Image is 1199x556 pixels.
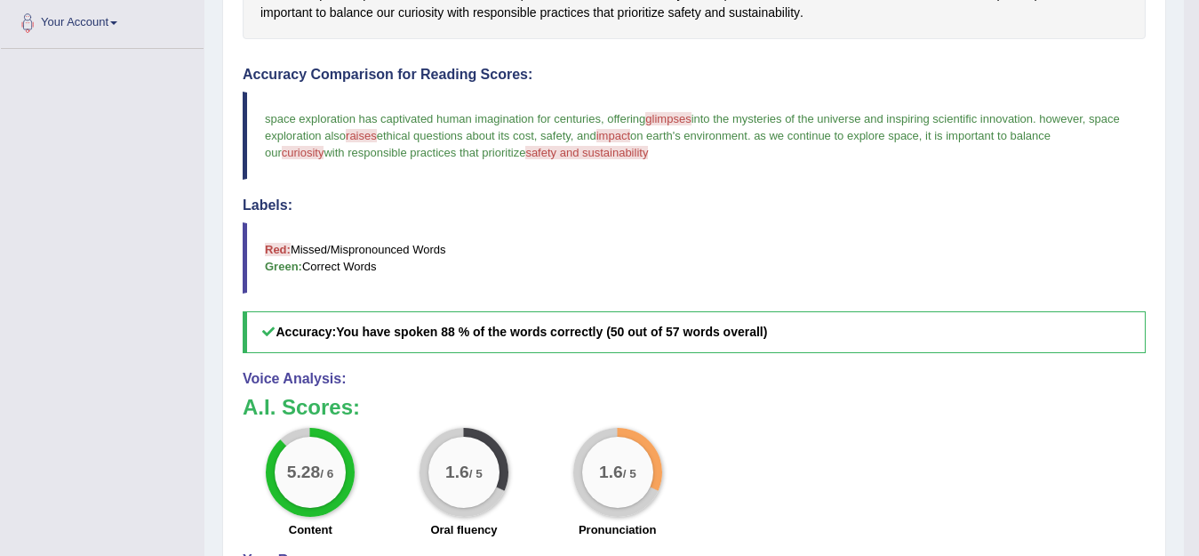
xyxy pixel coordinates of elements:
[729,4,800,22] span: Click to see word definition
[593,4,613,22] span: Click to see word definition
[320,468,333,481] small: / 6
[282,146,324,159] span: curiosity
[622,468,635,481] small: / 5
[1083,112,1086,125] span: ,
[265,260,302,273] b: Green:
[754,129,919,142] span: as we continue to explore space
[469,468,483,481] small: / 5
[287,463,320,482] big: 5.28
[705,4,725,22] span: Click to see word definition
[630,129,747,142] span: on earth's environment
[265,112,601,125] span: space exploration has captivated human imagination for centuries
[377,4,395,22] span: Click to see word definition
[243,311,1146,353] h5: Accuracy:
[243,395,360,419] b: A.I. Scores:
[260,4,312,22] span: Click to see word definition
[540,129,571,142] span: safety
[289,521,332,538] label: Content
[618,4,665,22] span: Click to see word definition
[473,4,537,22] span: Click to see word definition
[346,129,377,142] span: raises
[579,521,656,538] label: Pronunciation
[445,463,469,482] big: 1.6
[919,129,923,142] span: ,
[1033,112,1036,125] span: .
[336,325,767,339] b: You have spoken 88 % of the words correctly (50 out of 57 words overall)
[430,521,497,538] label: Oral fluency
[377,129,534,142] span: ethical questions about its cost
[607,112,645,125] span: offering
[691,112,1033,125] span: into the mysteries of the universe and inspiring scientific innovation
[601,112,604,125] span: ,
[667,4,700,22] span: Click to see word definition
[447,4,469,22] span: Click to see word definition
[571,129,574,142] span: ,
[243,222,1146,294] blockquote: Missed/Mispronounced Words Correct Words
[577,129,596,142] span: and
[534,129,538,142] span: ,
[324,146,525,159] span: with responsible practices that prioritize
[330,4,373,22] span: Click to see word definition
[243,197,1146,214] h4: Labels:
[645,112,691,125] span: glimpses
[596,129,630,142] span: impact
[525,146,648,159] span: safety and sustainability
[398,4,444,22] span: Click to see word definition
[265,112,1123,142] span: space exploration also
[1039,112,1082,125] span: however
[243,371,1146,387] h4: Voice Analysis:
[747,129,751,142] span: .
[265,243,291,256] b: Red:
[316,4,326,22] span: Click to see word definition
[540,4,589,22] span: Click to see word definition
[243,67,1146,83] h4: Accuracy Comparison for Reading Scores:
[599,463,623,482] big: 1.6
